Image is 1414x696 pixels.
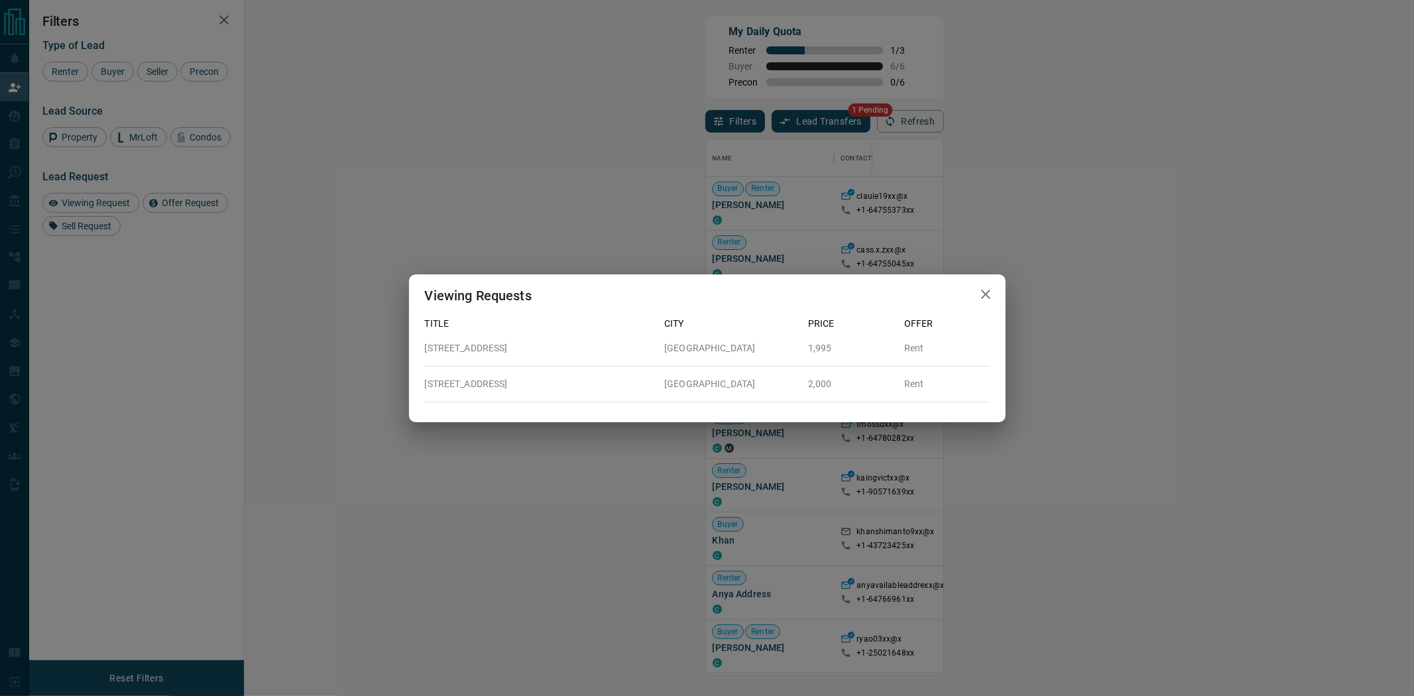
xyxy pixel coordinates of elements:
p: 1,995 [808,341,894,355]
p: Title [425,317,654,331]
p: [STREET_ADDRESS] [425,341,654,355]
p: [STREET_ADDRESS] [425,377,654,391]
p: [GEOGRAPHIC_DATA] [664,341,797,355]
p: Rent [904,377,990,391]
h2: Viewing Requests [409,274,548,317]
p: 2,000 [808,377,894,391]
p: Price [808,317,894,331]
p: Offer [904,317,990,331]
p: City [664,317,797,331]
p: [GEOGRAPHIC_DATA] [664,377,797,391]
p: Rent [904,341,990,355]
